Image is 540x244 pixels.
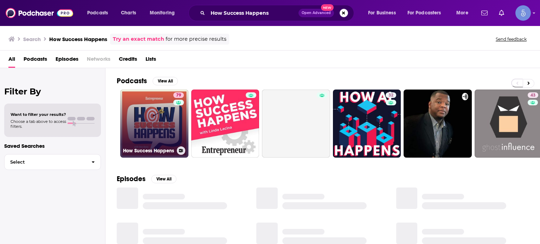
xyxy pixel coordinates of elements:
[195,5,361,21] div: Search podcasts, credits, & more...
[119,53,137,68] a: Credits
[8,53,15,68] a: All
[333,90,401,158] a: 32
[528,92,538,98] a: 43
[298,9,334,17] button: Open AdvancedNew
[121,8,136,18] span: Charts
[117,77,178,85] a: PodcastsView All
[208,7,298,19] input: Search podcasts, credits, & more...
[166,35,226,43] span: for more precise results
[117,174,176,183] a: EpisodesView All
[56,53,78,68] a: Episodes
[515,5,531,21] button: Show profile menu
[4,143,101,149] p: Saved Searches
[146,53,156,68] a: Lists
[150,8,175,18] span: Monitoring
[451,7,477,19] button: open menu
[117,174,146,183] h2: Episodes
[123,148,174,154] h3: How Success Happens
[368,8,396,18] span: For Business
[23,36,41,42] h3: Search
[24,53,47,68] a: Podcasts
[87,53,110,68] span: Networks
[153,77,178,85] button: View All
[11,112,66,117] span: Want to filter your results?
[515,5,531,21] span: Logged in as Spiral5-G1
[145,7,184,19] button: open menu
[403,7,451,19] button: open menu
[407,8,441,18] span: For Podcasters
[302,11,331,15] span: Open Advanced
[120,90,188,158] a: 79How Success Happens
[494,36,529,42] button: Send feedback
[87,8,108,18] span: Podcasts
[388,92,393,99] span: 32
[116,7,140,19] a: Charts
[515,5,531,21] img: User Profile
[478,7,490,19] a: Show notifications dropdown
[173,92,184,98] a: 79
[4,154,101,170] button: Select
[82,7,117,19] button: open menu
[456,8,468,18] span: More
[6,6,73,20] img: Podchaser - Follow, Share and Rate Podcasts
[386,92,396,98] a: 32
[5,160,86,164] span: Select
[151,175,176,183] button: View All
[117,77,147,85] h2: Podcasts
[321,4,334,11] span: New
[176,92,181,99] span: 79
[363,7,405,19] button: open menu
[11,119,66,129] span: Choose a tab above to access filters.
[531,92,535,99] span: 43
[49,36,107,42] h3: How Success Happens
[4,86,101,97] h2: Filter By
[113,35,164,43] a: Try an exact match
[496,7,507,19] a: Show notifications dropdown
